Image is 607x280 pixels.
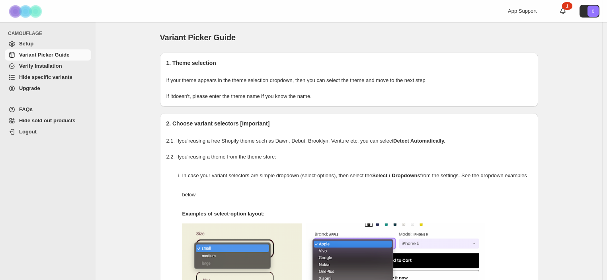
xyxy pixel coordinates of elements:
span: Hide specific variants [19,74,72,80]
a: Upgrade [5,83,91,94]
span: Variant Picker Guide [19,52,69,58]
span: Upgrade [19,85,40,91]
div: 1 [562,2,572,10]
span: CAMOUFLAGE [8,30,92,37]
button: Avatar with initials 0 [580,5,599,18]
strong: Detect Automatically. [393,138,445,144]
a: 1 [559,7,567,15]
h2: 1. Theme selection [166,59,532,67]
span: Logout [19,129,37,135]
span: Verify Installation [19,63,62,69]
p: 2.1. If you're using a free Shopify theme such as Dawn, Debut, Brooklyn, Venture etc, you can select [166,137,532,145]
a: FAQs [5,104,91,115]
a: Verify Installation [5,61,91,72]
a: Logout [5,126,91,137]
a: Setup [5,38,91,49]
img: Camouflage [6,0,46,22]
p: In case your variant selectors are simple dropdown (select-options), then select the from the set... [182,166,532,204]
p: If it doesn't , please enter the theme name if you know the name. [166,92,532,100]
span: App Support [508,8,537,14]
span: Avatar with initials 0 [587,6,599,17]
span: Hide sold out products [19,117,76,123]
span: Variant Picker Guide [160,33,236,42]
p: 2.2. If you're using a theme from the theme store: [166,153,532,161]
a: Hide specific variants [5,72,91,83]
p: If your theme appears in the theme selection dropdown, then you can select the theme and move to ... [166,76,532,84]
h2: 2. Choose variant selectors [Important] [166,119,532,127]
strong: Examples of select-option layout: [182,211,265,217]
text: 0 [592,9,594,14]
span: Setup [19,41,33,47]
a: Variant Picker Guide [5,49,91,61]
strong: Select / Dropdowns [372,172,420,178]
span: FAQs [19,106,33,112]
a: Hide sold out products [5,115,91,126]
